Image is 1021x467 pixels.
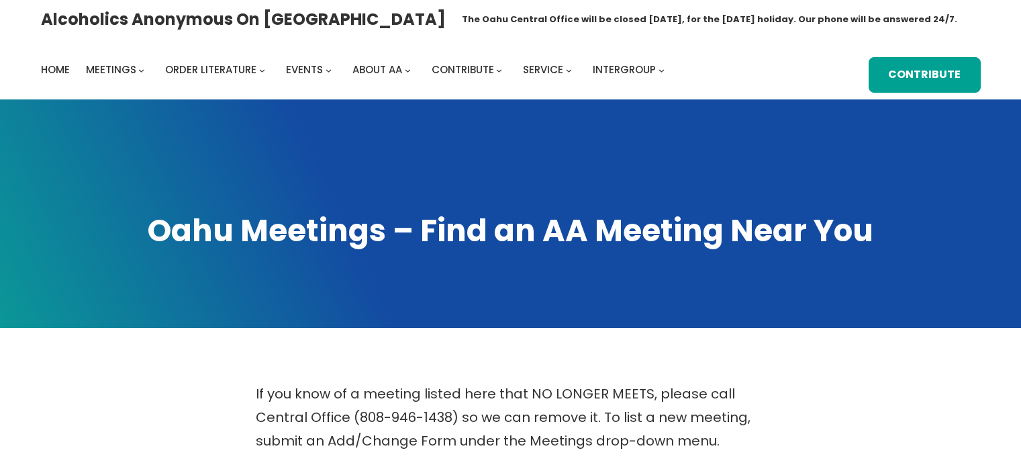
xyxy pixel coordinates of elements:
[659,67,665,73] button: Intergroup submenu
[869,57,980,93] a: Contribute
[41,60,70,79] a: Home
[41,5,446,34] a: Alcoholics Anonymous on [GEOGRAPHIC_DATA]
[326,67,332,73] button: Events submenu
[41,62,70,77] span: Home
[523,60,563,79] a: Service
[352,62,402,77] span: About AA
[138,67,144,73] button: Meetings submenu
[432,60,494,79] a: Contribute
[86,62,136,77] span: Meetings
[259,67,265,73] button: Order Literature submenu
[256,382,766,453] p: If you know of a meeting listed here that NO LONGER MEETS, please call Central Office (808-946-14...
[593,62,656,77] span: Intergroup
[496,67,502,73] button: Contribute submenu
[41,210,981,251] h1: Oahu Meetings – Find an AA Meeting Near You
[593,60,656,79] a: Intergroup
[523,62,563,77] span: Service
[286,60,323,79] a: Events
[405,67,411,73] button: About AA submenu
[286,62,323,77] span: Events
[165,62,256,77] span: Order Literature
[432,62,494,77] span: Contribute
[462,13,957,26] h1: The Oahu Central Office will be closed [DATE], for the [DATE] holiday. Our phone will be answered...
[566,67,572,73] button: Service submenu
[352,60,402,79] a: About AA
[41,60,669,79] nav: Intergroup
[86,60,136,79] a: Meetings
